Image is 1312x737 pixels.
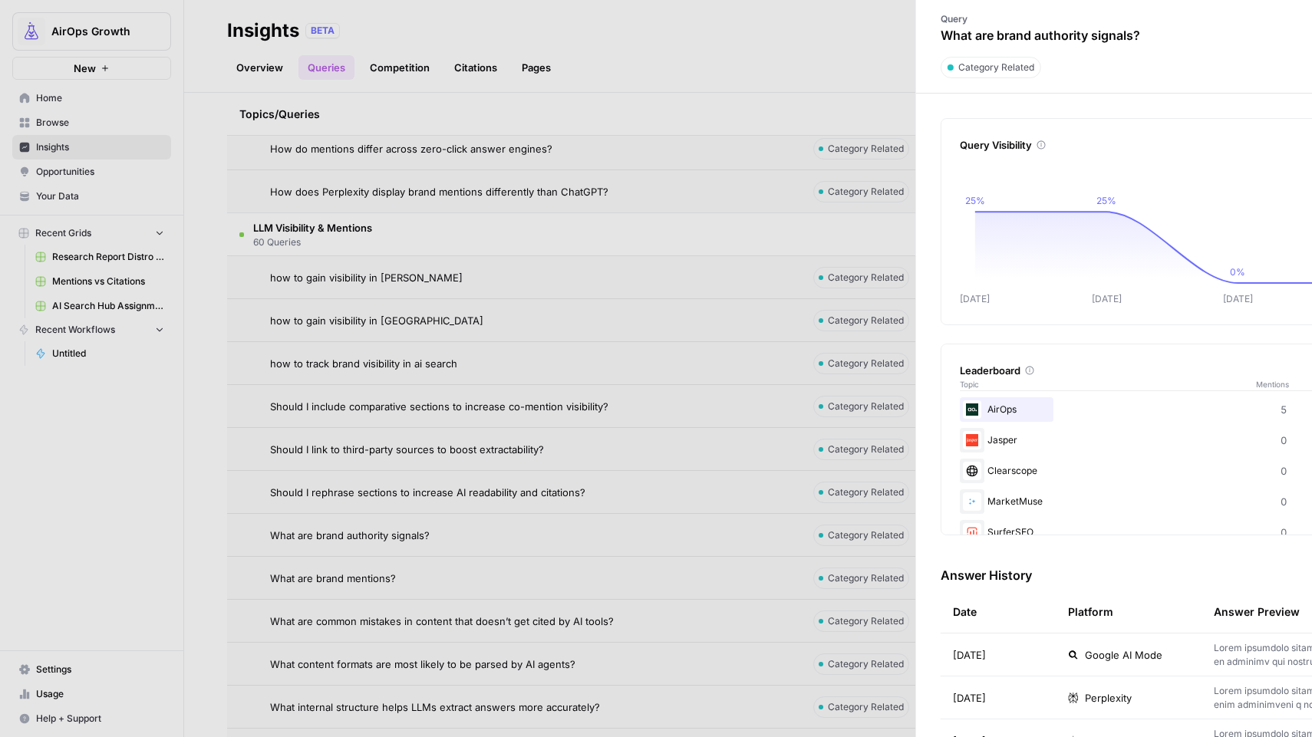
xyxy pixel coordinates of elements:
[963,431,981,449] img: fp0dg114vt0u1b5c1qb312y1bryo
[28,269,171,294] a: Mentions vs Citations
[270,184,608,199] span: How does Perplexity display brand mentions differently than ChatGPT?
[227,18,299,43] div: Insights
[12,184,171,209] a: Your Data
[1085,690,1132,706] span: Perplexity
[36,165,164,179] span: Opportunities
[1068,591,1113,633] div: Platform
[36,712,164,725] span: Help + Support
[270,399,608,414] span: Should I include comparative sections to increase co-mention visibility?
[941,12,1140,26] p: Query
[941,26,1140,44] p: What are brand authority signals?
[270,356,457,371] span: how to track brand visibility in ai search
[1280,433,1286,448] span: 0
[36,116,164,130] span: Browse
[1230,266,1245,278] tspan: 0%
[36,91,164,105] span: Home
[52,347,164,360] span: Untitled
[12,657,171,682] a: Settings
[828,700,904,714] span: Category Related
[828,657,904,671] span: Category Related
[953,591,977,633] div: Date
[12,318,171,341] button: Recent Workflows
[960,293,990,304] tspan: [DATE]
[963,523,981,541] img: w57jo3udkqo1ra9pp5ane7em8etm
[253,235,372,249] span: 60 Queries
[963,400,981,419] img: yjux4x3lwinlft1ym4yif8lrli78
[1096,195,1116,206] tspan: 25%
[828,314,904,327] span: Category Related
[35,226,91,240] span: Recent Grids
[1280,402,1286,417] span: 5
[51,24,144,39] span: AirOps Growth
[270,656,575,672] span: What content formats are most likely to be parsed by AI agents?
[305,23,340,38] div: BETA
[963,492,981,511] img: 8as9tpzhc348q5rxcvki1oae0hhd
[965,195,985,206] tspan: 25%
[12,57,171,80] button: New
[270,141,552,156] span: How do mentions differ across zero-click answer engines?
[828,614,904,628] span: Category Related
[36,140,164,154] span: Insights
[28,341,171,366] a: Untitled
[1280,525,1286,540] span: 0
[1280,494,1286,509] span: 0
[36,189,164,203] span: Your Data
[828,142,904,156] span: Category Related
[828,571,904,585] span: Category Related
[12,222,171,245] button: Recent Grids
[36,687,164,701] span: Usage
[828,400,904,413] span: Category Related
[1223,293,1253,304] tspan: [DATE]
[12,86,171,110] a: Home
[52,275,164,288] span: Mentions vs Citations
[828,485,904,499] span: Category Related
[1085,647,1162,663] span: Google AI Mode
[828,185,904,199] span: Category Related
[35,323,115,337] span: Recent Workflows
[270,699,600,715] span: What internal structure helps LLMs extract answers more accurately?
[270,442,544,457] span: Should I link to third-party sources to boost extractability?
[253,220,372,235] span: LLM Visibility & Mentions
[828,271,904,285] span: Category Related
[52,299,164,313] span: AI Search Hub Assignments
[1092,293,1122,304] tspan: [DATE]
[12,160,171,184] a: Opportunities
[12,110,171,135] a: Browse
[227,55,292,80] a: Overview
[828,528,904,542] span: Category Related
[953,690,986,706] span: [DATE]
[1280,463,1286,479] span: 0
[828,443,904,456] span: Category Related
[513,55,560,80] a: Pages
[270,270,463,285] span: how to gain visibility in [PERSON_NAME]
[270,528,430,543] span: What are brand authority signals?
[270,313,483,328] span: how to gain visibility in [GEOGRAPHIC_DATA]
[12,706,171,731] button: Help + Support
[298,55,354,80] a: Queries
[828,357,904,370] span: Category Related
[270,571,396,586] span: What are brand mentions?
[28,245,171,269] a: Research Report Distro Workflows
[958,61,1034,74] span: Category Related
[28,294,171,318] a: AI Search Hub Assignments
[445,55,506,80] a: Citations
[12,682,171,706] a: Usage
[270,485,585,500] span: Should I rephrase sections to increase AI readability and citations?
[12,12,171,51] button: Workspace: AirOps Growth
[36,663,164,676] span: Settings
[239,93,789,135] div: Topics/Queries
[270,614,614,629] span: What are common mistakes in content that doesn’t get cited by AI tools?
[960,378,1256,390] span: Topic
[953,647,986,663] span: [DATE]
[52,250,164,264] span: Research Report Distro Workflows
[361,55,439,80] a: Competition
[18,18,45,45] img: AirOps Growth Logo
[74,61,96,76] span: New
[12,135,171,160] a: Insights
